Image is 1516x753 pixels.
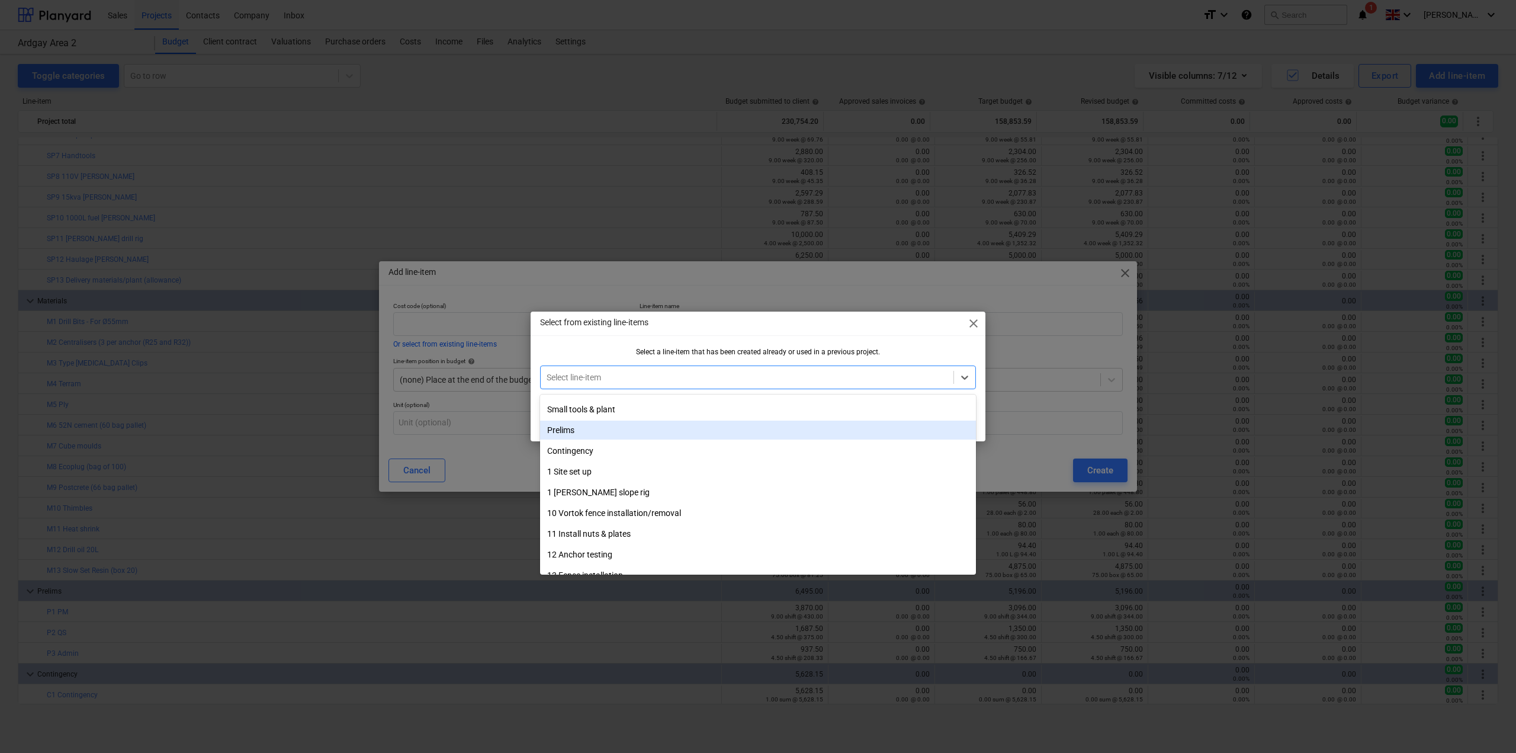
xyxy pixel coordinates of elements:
[966,316,981,331] span: close
[540,504,976,523] div: 10 Vortok fence installation/removal
[540,421,976,440] div: Prelims
[540,441,976,460] div: Contingency
[540,348,976,356] div: Select a line-item that has been created already or used in a previous project.
[540,316,648,329] p: Select from existing line-items
[540,483,976,502] div: 1 MORATH slope rig
[540,545,976,564] div: 12 Anchor testing
[540,462,976,481] div: 1 Site set up
[540,400,976,419] div: Small tools & plant
[540,524,976,543] div: 11 Install nuts & plates
[1457,696,1516,753] iframe: Chat Widget
[540,483,976,502] div: 1 [PERSON_NAME] slope rig
[540,379,976,398] div: Materials
[540,566,976,585] div: 13 Fence installation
